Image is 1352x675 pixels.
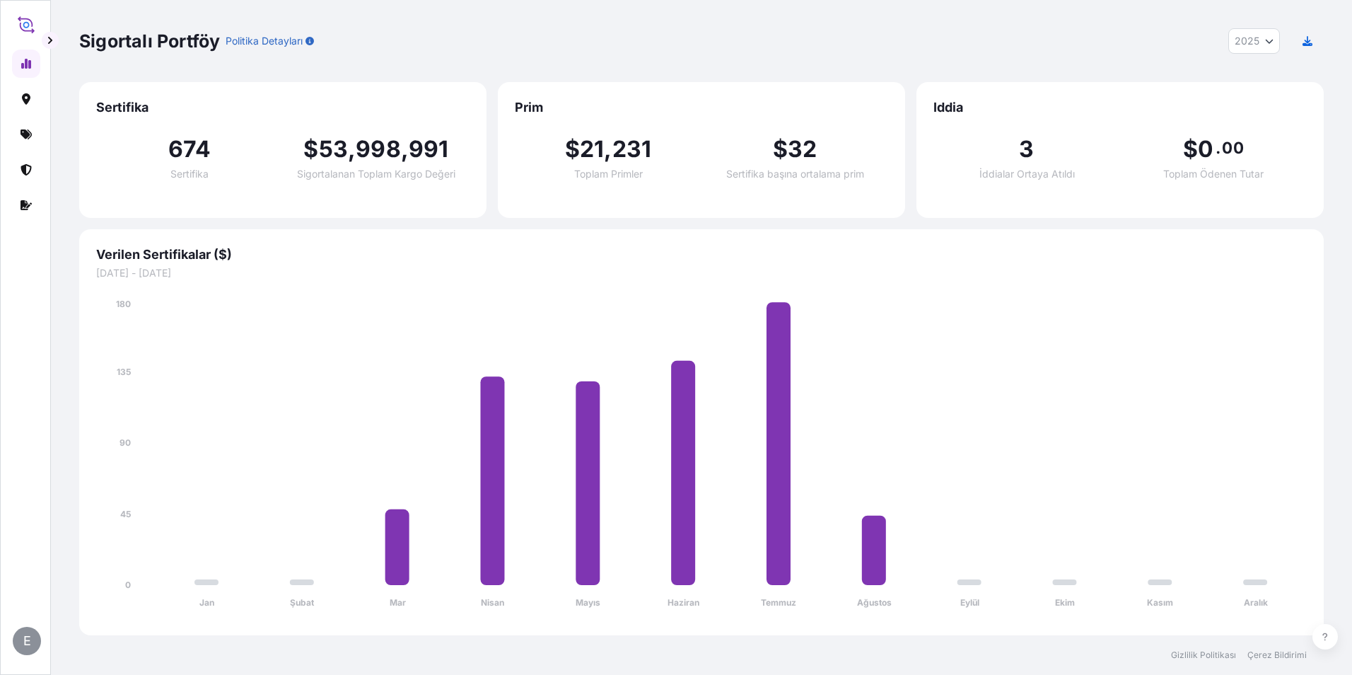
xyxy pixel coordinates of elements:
span: Toplam Primler [574,169,643,179]
span: Iddia [933,99,1307,116]
tspan: Nisan [481,597,504,608]
span: 998 [356,138,401,161]
span: Prim [515,99,888,116]
tspan: Jan [199,597,214,608]
span: Verilen Sertifikalar ($) [96,246,1307,263]
tspan: Mayıs [576,597,600,608]
span: . [1216,142,1220,154]
span: Toplam Ödenen Tutar [1163,169,1264,179]
tspan: 0 [125,579,131,590]
span: , [348,138,356,161]
span: Sertifika başına ortalama prim [726,169,864,179]
span: 00 [1222,142,1243,154]
span: $ [303,138,318,161]
a: Çerez Bildirimi [1247,650,1307,661]
span: E [23,634,31,648]
tspan: Mar [390,597,406,608]
span: 0 [1198,138,1213,161]
span: , [604,138,612,161]
tspan: Temmuz [761,597,796,608]
span: 32 [788,138,817,161]
span: Sertifika [170,169,209,179]
span: , [401,138,409,161]
span: İddialar Ortaya Atıldı [979,169,1075,179]
tspan: 180 [116,299,131,309]
tspan: Aralık [1244,597,1268,608]
tspan: Ekim [1055,597,1075,608]
button: Yıl Seçici [1228,28,1280,54]
span: $ [565,138,580,161]
span: 53 [319,138,348,161]
p: Sigortalı Portföy [79,30,220,52]
tspan: Kasım [1147,597,1173,608]
span: 674 [168,138,211,161]
span: 2025 [1235,34,1259,48]
span: 231 [612,138,652,161]
span: 3 [1019,138,1034,161]
span: Sertifika [96,99,470,116]
tspan: Eylül [960,597,979,608]
span: [DATE] - [DATE] [96,266,1307,280]
span: Sigortalanan Toplam Kargo Değeri [297,169,455,179]
a: Gizlilik Politikası [1171,650,1236,661]
tspan: 135 [117,367,131,377]
span: $ [1183,138,1198,161]
span: 991 [409,138,449,161]
tspan: 45 [120,509,131,519]
tspan: Haziran [668,597,699,608]
p: Politika Detayları [226,34,303,48]
tspan: 90 [120,437,131,448]
span: 21 [580,138,604,161]
tspan: Şubat [290,597,315,608]
span: $ [773,138,788,161]
tspan: Ağustos [857,597,892,608]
